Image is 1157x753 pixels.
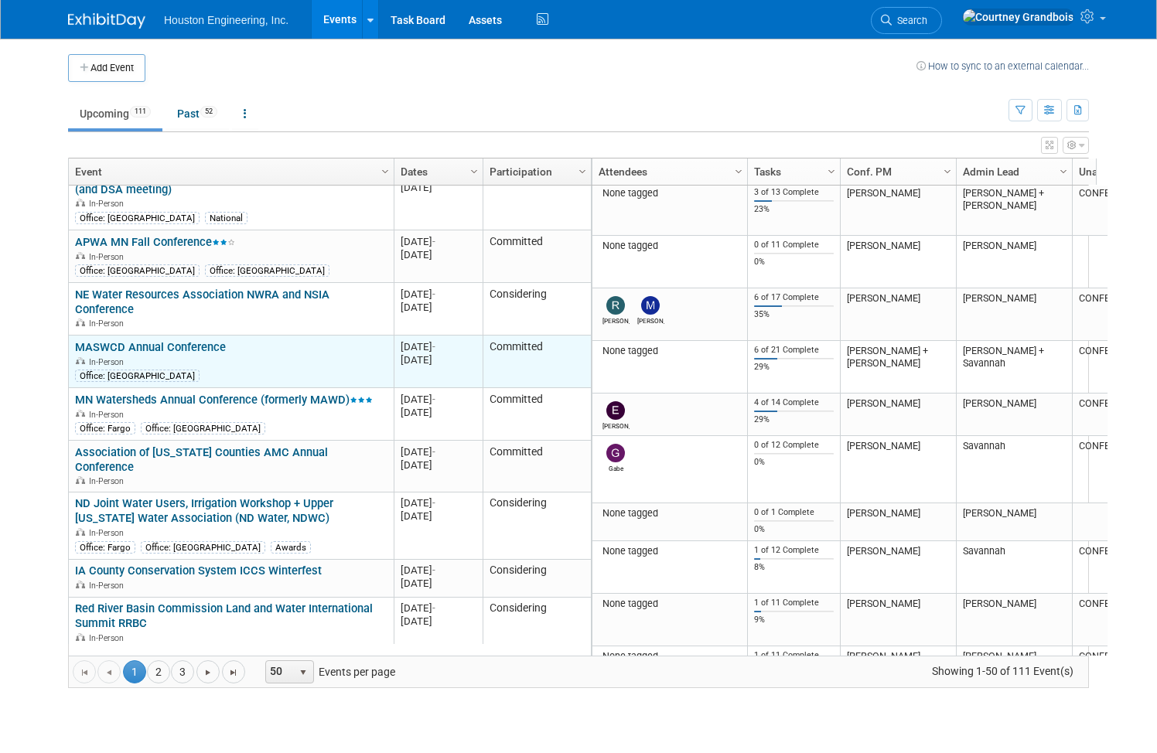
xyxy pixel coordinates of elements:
[401,288,476,301] div: [DATE]
[754,507,834,518] div: 0 of 1 Complete
[89,410,128,420] span: In-Person
[1057,165,1070,178] span: Column Settings
[401,248,476,261] div: [DATE]
[754,362,834,373] div: 29%
[196,660,220,683] a: Go to the next page
[840,236,956,288] td: [PERSON_NAME]
[602,315,630,325] div: Rachel Olm
[840,288,956,341] td: [PERSON_NAME]
[68,13,145,29] img: ExhibitDay
[75,541,135,554] div: Office: Fargo
[754,414,834,425] div: 29%
[483,492,591,560] td: Considering
[956,503,1072,541] td: [PERSON_NAME]
[75,564,322,578] a: IA County Conservation System ICCS Winterfest
[599,158,737,185] a: Attendees
[205,212,247,224] div: National
[956,541,1072,594] td: Savannah
[222,660,245,683] a: Go to the last page
[401,181,476,194] div: [DATE]
[599,650,742,663] div: None tagged
[754,524,834,535] div: 0%
[401,458,476,472] div: [DATE]
[824,158,841,182] a: Column Settings
[89,476,128,486] span: In-Person
[840,503,956,541] td: [PERSON_NAME]
[754,292,834,303] div: 6 of 17 Complete
[401,601,476,615] div: [DATE]
[401,496,476,509] div: [DATE]
[602,462,630,472] div: Gabe Bladow
[840,436,956,503] td: [PERSON_NAME]
[141,422,265,434] div: Office: [GEOGRAPHIC_DATA]
[432,564,435,576] span: -
[956,594,1072,646] td: [PERSON_NAME]
[73,660,96,683] a: Go to the first page
[754,257,834,267] div: 0%
[871,7,942,34] a: Search
[754,397,834,408] div: 4 of 14 Complete
[76,476,85,484] img: In-Person Event
[941,165,954,178] span: Column Settings
[75,422,135,434] div: Office: Fargo
[401,564,476,577] div: [DATE]
[401,235,476,248] div: [DATE]
[76,528,85,536] img: In-Person Event
[637,315,664,325] div: Moriya Rufer
[76,410,85,417] img: In-Person Event
[468,165,480,178] span: Column Settings
[75,235,235,249] a: APWA MN Fall Conference
[606,401,625,420] img: erik hove
[75,288,329,316] a: NE Water Resources Association NWRA and NSIA Conference
[432,446,435,458] span: -
[754,309,834,320] div: 35%
[76,633,85,641] img: In-Person Event
[75,445,328,474] a: Association of [US_STATE] Counties AMC Annual Conference
[956,288,1072,341] td: [PERSON_NAME]
[401,509,476,523] div: [DATE]
[483,163,591,230] td: Committed
[432,497,435,509] span: -
[575,158,592,182] a: Column Settings
[963,158,1062,185] a: Admin Lead
[75,393,373,407] a: MN Watersheds Annual Conference (formerly MAWD)
[401,615,476,628] div: [DATE]
[840,594,956,646] td: [PERSON_NAME]
[599,545,742,557] div: None tagged
[754,562,834,573] div: 8%
[200,106,217,118] span: 52
[76,319,85,326] img: In-Person Event
[171,660,194,683] a: 3
[97,660,121,683] a: Go to the previous page
[754,650,834,661] div: 1 of 11 Complete
[956,341,1072,394] td: [PERSON_NAME] + Savannah
[401,301,476,314] div: [DATE]
[76,199,85,206] img: In-Person Event
[576,165,589,178] span: Column Settings
[840,394,956,436] td: [PERSON_NAME]
[918,660,1088,682] span: Showing 1-50 of 111 Event(s)
[377,158,394,182] a: Column Settings
[75,264,200,277] div: Office: [GEOGRAPHIC_DATA]
[606,444,625,462] img: Gabe Bladow
[731,158,748,182] a: Column Settings
[956,436,1072,503] td: Savannah
[1056,158,1073,182] a: Column Settings
[606,296,625,315] img: Rachel Olm
[483,560,591,598] td: Considering
[483,598,591,650] td: Considering
[202,666,214,679] span: Go to the next page
[847,158,946,185] a: Conf. PM
[147,660,170,683] a: 2
[266,661,292,683] span: 50
[956,236,1072,288] td: [PERSON_NAME]
[89,199,128,209] span: In-Person
[732,165,745,178] span: Column Settings
[754,598,834,608] div: 1 of 11 Complete
[916,60,1089,72] a: How to sync to an external calendar...
[840,646,956,684] td: [PERSON_NAME]
[754,440,834,451] div: 0 of 12 Complete
[956,646,1072,684] td: [PERSON_NAME]
[754,615,834,625] div: 9%
[271,541,311,554] div: Awards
